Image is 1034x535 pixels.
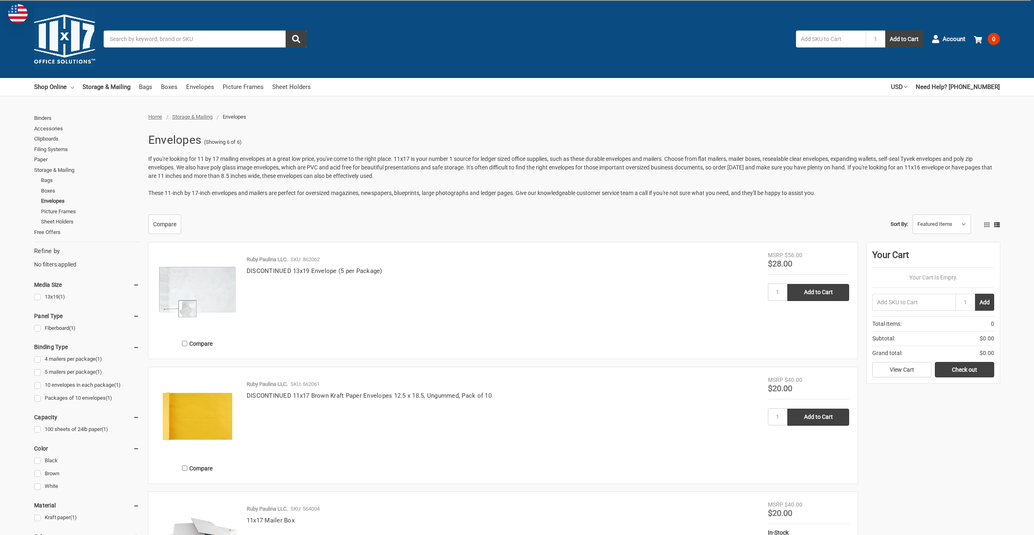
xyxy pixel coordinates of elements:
span: If you're looking for 11 by 17 mailing envelopes at a great low price, you've come to the right p... [148,156,992,179]
a: Storage & Mailing [34,165,139,175]
a: Binders [34,113,139,123]
a: Shop Online [34,78,74,96]
a: Home [148,114,162,120]
span: (1) [95,356,102,362]
input: Add SKU to Cart [872,294,956,311]
p: SKU: 562061 [290,380,320,388]
a: Envelopes [41,196,139,206]
label: Compare [157,337,238,350]
a: 11x17 Mailer Box [247,517,295,524]
a: 13x19 [34,292,139,303]
img: 11x17 Brown Kraft Paper Envelopes 12.5 x 18.5, Ungummed, Pack of 10 [157,376,238,457]
div: No filters applied [34,247,139,269]
a: Picture Frames [223,78,264,96]
a: Storage & Mailing [172,114,212,120]
a: Check out [935,362,994,377]
p: Ruby Paulina LLC. [247,505,288,513]
a: Sheet Holders [272,78,311,96]
a: Sheet Holders [41,217,139,227]
button: Add [975,294,994,311]
p: Ruby Paulina LLC. [247,380,288,388]
span: $20.00 [768,383,792,393]
a: Fiberboard [34,323,139,334]
span: Envelopes [223,114,246,120]
p: Your Cart Is Empty. [872,273,994,282]
button: Add to Cart [885,30,923,48]
span: 0 [988,33,1000,45]
a: Kraft paper [34,512,139,523]
span: $0.00 [980,334,994,343]
h5: Media Size [34,280,139,290]
span: (1) [95,369,102,375]
a: DISCONTINUED 13x19 Envelope (5 per Package) [247,267,382,275]
a: Accessories [34,123,139,134]
img: 11x17.com [34,9,95,69]
span: $56.00 [785,252,802,258]
a: Clipboards [34,134,139,144]
span: (1) [59,294,65,300]
div: Your Cart [872,248,994,268]
a: Storage & Mailing [82,78,130,96]
a: View Cart [872,362,932,377]
span: (Showing 6 of 6) [204,138,242,146]
h1: Envelopes [148,130,201,151]
div: MSRP [768,376,783,384]
span: $40.00 [785,377,802,383]
span: Account [943,35,965,44]
h5: Panel Type [34,311,139,321]
span: $20.00 [768,508,792,518]
span: $40.00 [785,501,802,508]
span: (1) [102,426,108,432]
a: Boxes [161,78,178,96]
span: Grand total: [872,349,902,357]
a: Need Help? [PHONE_NUMBER] [916,78,1000,96]
h5: Refine by [34,247,139,256]
h5: Material [34,500,139,510]
a: Packages of 10 envelopes [34,393,139,404]
input: Compare [182,466,187,471]
div: MSRP [768,251,783,260]
a: 10 envelopes in each package [34,380,139,391]
a: Boxes [41,186,139,196]
label: Sort By: [891,218,908,230]
a: White [34,481,139,492]
a: Envelopes [186,78,214,96]
p: Ruby Paulina LLC. [247,256,288,264]
span: 0 [991,320,994,328]
span: Total Items: [872,320,902,328]
label: Compare [157,461,238,475]
iframe: Google Customer Reviews [967,513,1034,535]
h5: Capacity [34,412,139,422]
input: Add to Cart [787,284,849,301]
a: Picture Frames [41,206,139,217]
input: Compare [182,341,187,346]
a: 4 mailers per package [34,354,139,365]
span: (1) [70,514,77,520]
a: 100 sheets of 24lb paper [34,424,139,435]
img: 13x19 Envelope (5 per Package) [157,251,238,332]
input: Add SKU to Cart [796,30,866,48]
a: Brown [34,468,139,479]
a: Bags [41,175,139,186]
a: Free Offers [34,227,139,238]
a: Filing Systems [34,144,139,155]
a: 0 [974,28,1000,50]
img: duty and tax information for United States [8,4,28,24]
span: (1) [114,382,121,388]
a: Bags [139,78,152,96]
a: Compare [148,214,181,234]
a: Paper [34,154,139,165]
span: Subtotal: [872,334,895,343]
div: MSRP [768,500,783,509]
input: Add to Cart [787,409,849,426]
h5: Color [34,444,139,453]
input: Search by keyword, brand or SKU [104,30,307,48]
span: (1) [69,325,76,331]
a: 5 mailers per package [34,367,139,378]
a: USD [891,78,907,96]
span: These 11-inch by 17-inch envelopes and mailers are perfect for oversized magazines, newspapers, b... [148,190,815,196]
